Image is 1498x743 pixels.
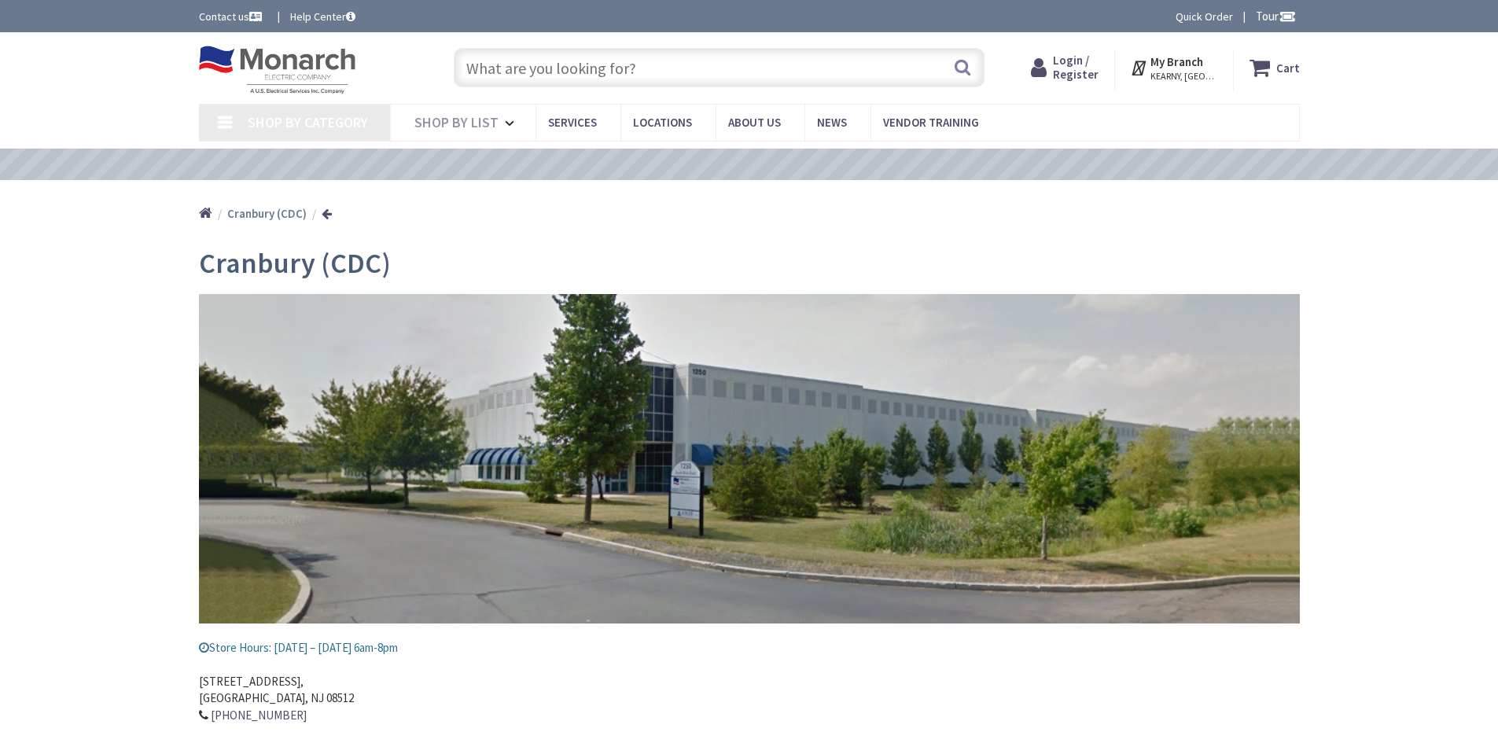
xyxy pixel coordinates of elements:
img: Monarch Electric Company [199,46,356,94]
input: What are you looking for? [454,48,985,87]
a: [PHONE_NUMBER] [211,707,307,723]
span: News [817,115,847,130]
span: Vendor Training [883,115,979,130]
a: Help Center [290,9,355,24]
a: Login / Register [1031,53,1099,82]
a: VIEW OUR VIDEO TRAINING LIBRARY [612,156,886,174]
strong: Cranbury (CDC) [227,206,307,221]
span: KEARNY, [GEOGRAPHIC_DATA] [1150,70,1217,83]
span: Cranbury (CDC) [199,245,391,281]
span: Store Hours: [DATE] – [DATE] 6am-8pm [199,640,398,655]
strong: Cart [1276,53,1300,82]
a: Quick Order [1176,9,1233,24]
a: Contact us [199,9,265,24]
span: Tour [1256,9,1296,24]
strong: My Branch [1150,54,1203,69]
a: Cart [1250,53,1300,82]
span: Services [548,115,597,130]
span: About Us [728,115,781,130]
span: Login / Register [1053,53,1099,82]
span: Locations [633,115,692,130]
div: My Branch KEARNY, [GEOGRAPHIC_DATA] [1130,53,1217,82]
img: cranbury_slider.jpg [199,294,1300,623]
span: Shop By List [414,113,499,131]
address: [STREET_ADDRESS], [GEOGRAPHIC_DATA], NJ 08512 [199,657,1300,724]
span: Shop By Category [248,113,368,131]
